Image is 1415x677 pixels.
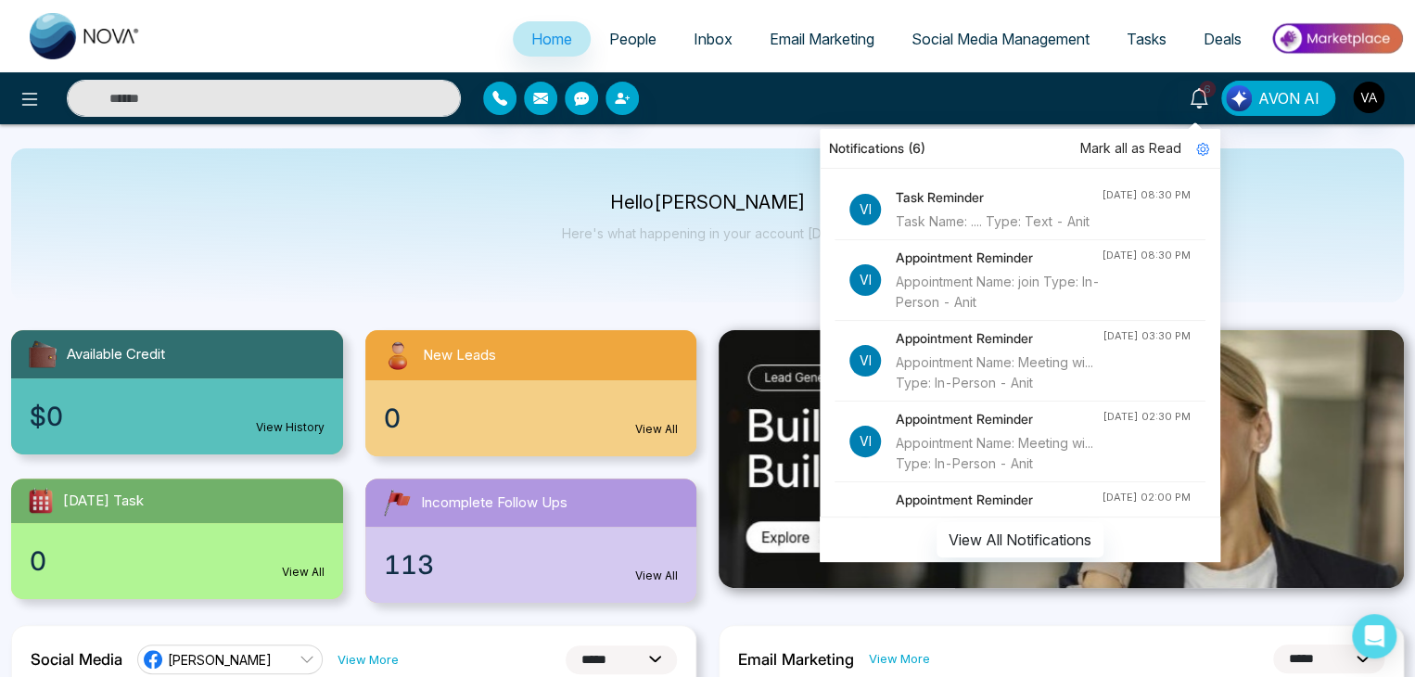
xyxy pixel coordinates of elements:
[911,30,1090,48] span: Social Media Management
[30,397,63,436] span: $0
[896,211,1102,232] div: Task Name: .... Type: Text - Anit
[256,419,325,436] a: View History
[423,345,496,366] span: New Leads
[635,568,678,584] a: View All
[896,352,1103,393] div: Appointment Name: Meeting wi... Type: In-Person - Anit
[380,338,415,373] img: newLeads.svg
[1108,21,1185,57] a: Tasks
[26,338,59,371] img: availableCredit.svg
[937,530,1103,546] a: View All Notifications
[562,225,854,241] p: Here's what happening in your account [DATE].
[67,344,165,365] span: Available Credit
[26,486,56,516] img: todayTask.svg
[338,651,399,669] a: View More
[635,421,678,438] a: View All
[384,545,434,584] span: 113
[1102,248,1191,263] div: [DATE] 08:30 PM
[849,194,881,225] p: Vi
[1353,82,1384,113] img: User Avatar
[1103,328,1191,344] div: [DATE] 03:30 PM
[513,21,591,57] a: Home
[896,187,1102,208] h4: Task Reminder
[30,542,46,581] span: 0
[893,21,1108,57] a: Social Media Management
[421,492,567,514] span: Incomplete Follow Ups
[354,479,708,603] a: Incomplete Follow Ups113View All
[937,522,1103,557] button: View All Notifications
[1127,30,1166,48] span: Tasks
[384,399,401,438] span: 0
[719,330,1404,588] img: .
[896,409,1103,429] h4: Appointment Reminder
[896,490,1102,510] h4: Appointment Reminder
[63,491,144,512] span: [DATE] Task
[1258,87,1319,109] span: AVON AI
[1204,30,1242,48] span: Deals
[738,650,854,669] h2: Email Marketing
[609,30,657,48] span: People
[849,426,881,457] p: Vi
[354,330,708,456] a: New Leads0View All
[751,21,893,57] a: Email Marketing
[380,486,414,519] img: followUps.svg
[896,248,1102,268] h4: Appointment Reminder
[1102,490,1191,505] div: [DATE] 02:00 PM
[1269,18,1404,59] img: Market-place.gif
[562,195,854,211] p: Hello [PERSON_NAME]
[896,328,1103,349] h4: Appointment Reminder
[694,30,733,48] span: Inbox
[849,345,881,377] p: Vi
[1177,81,1221,113] a: 6
[896,272,1102,313] div: Appointment Name: join Type: In-Person - Anit
[1226,85,1252,111] img: Lead Flow
[820,129,1220,169] div: Notifications (6)
[31,650,122,669] h2: Social Media
[282,564,325,581] a: View All
[675,21,751,57] a: Inbox
[770,30,874,48] span: Email Marketing
[1102,187,1191,203] div: [DATE] 08:30 PM
[1080,138,1181,159] span: Mark all as Read
[896,514,1102,575] div: Appointment Name: Meeting wi... Type: In-Person - [PERSON_NAME]
[591,21,675,57] a: People
[531,30,572,48] span: Home
[869,650,930,668] a: View More
[1221,81,1335,116] button: AVON AI
[1199,81,1216,97] span: 6
[1103,409,1191,425] div: [DATE] 02:30 PM
[896,433,1103,474] div: Appointment Name: Meeting wi... Type: In-Person - Anit
[1185,21,1260,57] a: Deals
[168,651,272,669] span: [PERSON_NAME]
[1352,614,1396,658] div: Open Intercom Messenger
[849,264,881,296] p: Vi
[30,13,141,59] img: Nova CRM Logo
